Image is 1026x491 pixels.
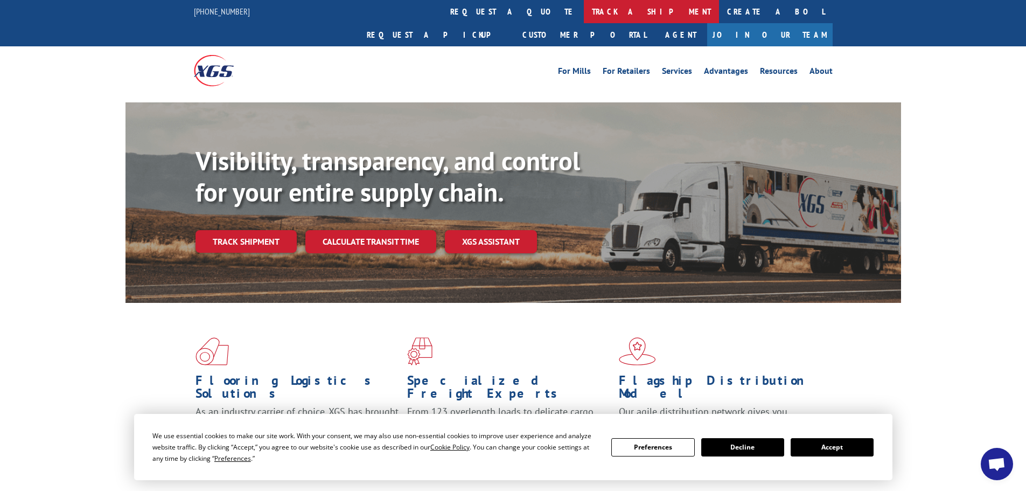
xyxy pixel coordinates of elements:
[196,230,297,253] a: Track shipment
[196,144,580,209] b: Visibility, transparency, and control for your entire supply chain.
[445,230,537,253] a: XGS ASSISTANT
[407,405,611,453] p: From 123 overlength loads to delicate cargo, our experienced staff knows the best way to move you...
[701,438,784,457] button: Decline
[707,23,833,46] a: Join Our Team
[407,337,432,365] img: xgs-icon-focused-on-flooring-red
[194,6,250,17] a: [PHONE_NUMBER]
[558,67,591,79] a: For Mills
[704,67,748,79] a: Advantages
[196,405,399,444] span: As an industry carrier of choice, XGS has brought innovation and dedication to flooring logistics...
[407,374,611,405] h1: Specialized Freight Experts
[196,374,399,405] h1: Flooring Logistics Solutions
[654,23,707,46] a: Agent
[196,337,229,365] img: xgs-icon-total-supply-chain-intelligence-red
[611,438,694,457] button: Preferences
[359,23,514,46] a: Request a pickup
[134,414,892,480] div: Cookie Consent Prompt
[619,374,822,405] h1: Flagship Distribution Model
[603,67,650,79] a: For Retailers
[305,230,436,253] a: Calculate transit time
[214,454,251,463] span: Preferences
[430,442,470,452] span: Cookie Policy
[791,438,874,457] button: Accept
[981,448,1013,480] a: Open chat
[514,23,654,46] a: Customer Portal
[152,430,598,464] div: We use essential cookies to make our site work. With your consent, we may also use non-essential ...
[662,67,692,79] a: Services
[619,405,817,431] span: Our agile distribution network gives you nationwide inventory management on demand.
[809,67,833,79] a: About
[760,67,798,79] a: Resources
[619,337,656,365] img: xgs-icon-flagship-distribution-model-red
